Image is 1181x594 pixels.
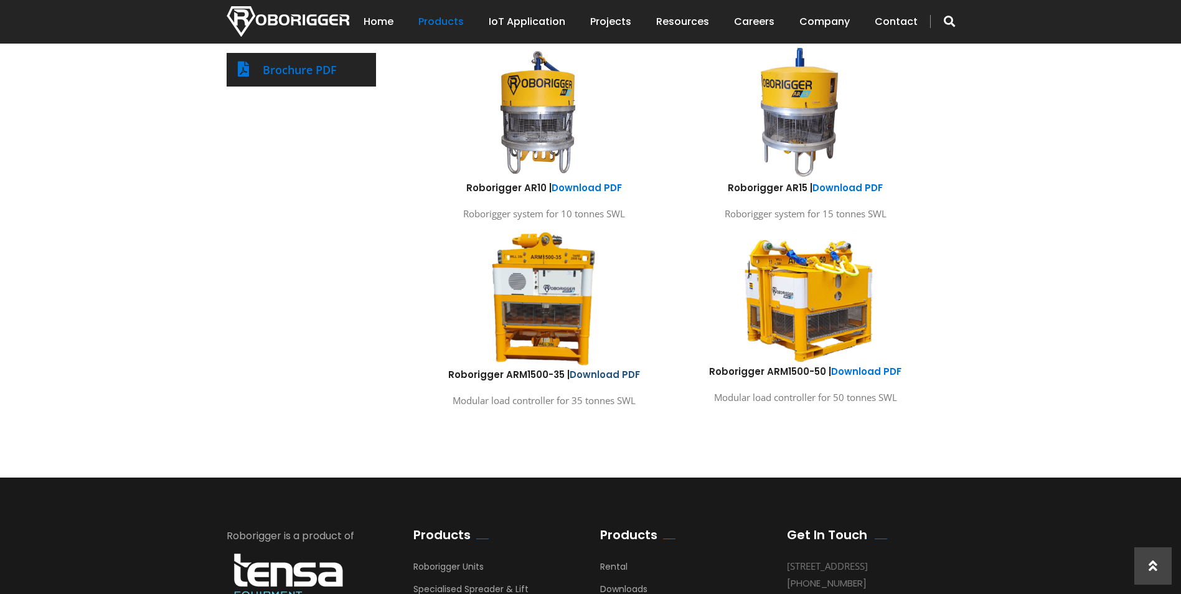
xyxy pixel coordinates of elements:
[489,2,565,41] a: IoT Application
[684,389,927,406] p: Modular load controller for 50 tonnes SWL
[812,181,883,194] a: Download PDF
[413,527,471,542] h2: Products
[875,2,918,41] a: Contact
[423,205,666,222] p: Roborigger system for 10 tonnes SWL
[799,2,850,41] a: Company
[787,558,936,575] div: [STREET_ADDRESS]
[684,365,927,378] h6: Roborigger ARM1500-50 |
[600,527,657,542] h2: Products
[600,560,628,579] a: Rental
[364,2,393,41] a: Home
[423,368,666,381] h6: Roborigger ARM1500-35 |
[552,181,622,194] a: Download PDF
[423,392,666,409] p: Modular load controller for 35 tonnes SWL
[787,575,936,592] div: [PHONE_NUMBER]
[227,6,349,37] img: Nortech
[734,2,774,41] a: Careers
[418,2,464,41] a: Products
[413,560,484,579] a: Roborigger Units
[656,2,709,41] a: Resources
[570,368,640,381] a: Download PDF
[787,527,867,542] h2: Get In Touch
[423,181,666,194] h6: Roborigger AR10 |
[684,181,927,194] h6: Roborigger AR15 |
[684,205,927,222] p: Roborigger system for 15 tonnes SWL
[590,2,631,41] a: Projects
[263,62,337,77] a: Brochure PDF
[831,365,901,378] a: Download PDF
